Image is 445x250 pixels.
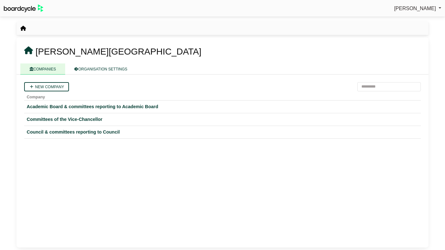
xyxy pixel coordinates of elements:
[394,4,441,13] a: [PERSON_NAME]
[20,63,65,75] a: COMPANIES
[36,47,202,56] span: [PERSON_NAME][GEOGRAPHIC_DATA]
[394,6,436,11] span: [PERSON_NAME]
[24,91,421,101] th: Company
[4,4,43,12] img: BoardcycleBlackGreen-aaafeed430059cb809a45853b8cf6d952af9d84e6e89e1f1685b34bfd5cb7d64.svg
[20,24,26,33] nav: breadcrumb
[27,103,418,110] a: Academic Board & committees reporting to Academic Board
[24,82,69,91] a: New company
[27,128,418,136] a: Council & committees reporting to Council
[65,63,136,75] a: ORGANISATION SETTINGS
[27,116,418,123] a: Committees of the Vice-Chancellor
